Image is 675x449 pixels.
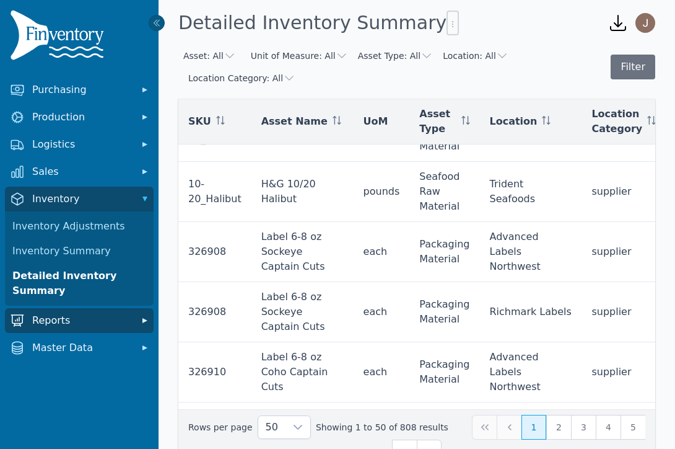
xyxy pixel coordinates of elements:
button: Page 5 [621,415,645,440]
td: 10-20_Halibut [178,162,251,222]
span: Master Data [32,340,131,355]
button: Page 1 [521,415,546,440]
button: Asset Type: All [358,50,433,62]
span: Rows per page [258,416,285,438]
span: Asset Name [261,114,328,129]
span: Showing 1 to 50 of 808 results [316,421,448,433]
td: Packaging Material [409,222,479,282]
button: Production [5,105,154,130]
td: supplier [581,342,666,402]
button: Inventory [5,187,154,211]
td: Advanced Labels Northwest [480,222,582,282]
td: Packaging Material [409,342,479,402]
img: Finventory [10,10,109,65]
a: Inventory Summary [7,239,151,264]
td: Label 6-8 oz Sockeye Captain Cuts [251,282,354,342]
button: Logistics [5,132,154,157]
td: pounds [354,162,410,222]
button: Page 3 [571,415,596,440]
td: supplier [581,222,666,282]
button: Filter [611,55,655,79]
span: UoM [364,114,388,129]
button: Location: All [443,50,508,62]
h1: Detailed Inventory Summary [178,11,459,35]
td: Seafood Raw Material [409,162,479,222]
td: H&G 10/20 Halibut [251,162,354,222]
a: Detailed Inventory Summary [7,264,151,303]
span: Asset Type [419,107,456,136]
span: Location [490,114,538,129]
td: Label 6-8 oz Coho Captain Cuts [251,342,354,402]
span: Location Category [591,107,642,136]
td: Label 6-8 oz Sockeye Captain Cuts [251,222,354,282]
button: Master Data [5,336,154,360]
td: 326908 [178,282,251,342]
img: Johnathan Kroeger [635,13,655,33]
td: 326910 [178,342,251,402]
span: SKU [188,114,211,129]
button: Sales [5,159,154,184]
span: Sales [32,164,131,179]
td: Advanced Labels Northwest [480,342,582,402]
button: Location Category: All [188,72,295,84]
span: Logistics [32,137,131,152]
span: Purchasing [32,82,131,97]
span: Production [32,110,131,125]
button: Page 4 [596,415,621,440]
td: supplier [581,162,666,222]
td: Trident Seafoods [480,162,582,222]
button: Purchasing [5,78,154,102]
td: each [354,282,410,342]
button: Asset: All [183,50,236,62]
button: Reports [5,308,154,333]
span: Inventory [32,192,131,207]
td: Richmark Labels [480,282,582,342]
button: Unit of Measure: All [251,50,348,62]
td: 326908 [178,222,251,282]
td: each [354,222,410,282]
td: each [354,342,410,402]
span: Reports [32,313,131,328]
td: supplier [581,282,666,342]
a: Inventory Adjustments [7,214,151,239]
td: Packaging Material [409,282,479,342]
button: Page 2 [546,415,571,440]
